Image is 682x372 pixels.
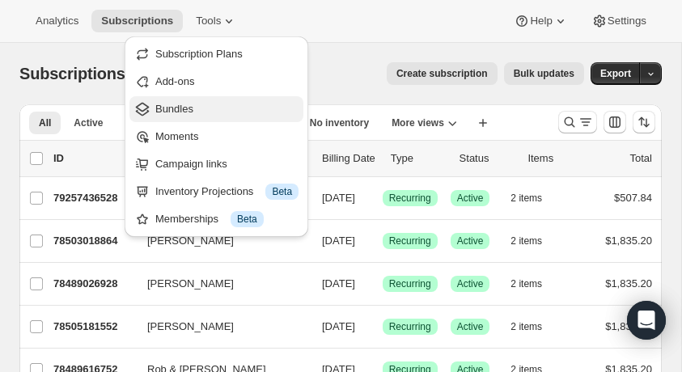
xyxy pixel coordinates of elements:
[155,75,194,87] span: Add-ons
[504,10,578,32] button: Help
[310,116,369,129] span: No inventory
[457,320,484,333] span: Active
[322,235,355,247] span: [DATE]
[155,211,299,227] div: Memberships
[129,96,303,122] button: Bundles
[196,15,221,27] span: Tools
[510,315,560,338] button: 2 items
[272,185,292,198] span: Beta
[26,10,88,32] button: Analytics
[630,150,652,167] p: Total
[510,235,542,247] span: 2 items
[527,150,583,167] div: Items
[389,235,431,247] span: Recurring
[600,67,631,80] span: Export
[53,233,134,249] p: 78503018864
[322,150,378,167] p: Billing Date
[470,112,496,134] button: Create new view
[457,277,484,290] span: Active
[155,103,193,115] span: Bundles
[582,10,656,32] button: Settings
[74,116,103,129] span: Active
[53,319,134,335] p: 78505181552
[387,62,498,85] button: Create subscription
[129,69,303,95] button: Add-ons
[389,192,431,205] span: Recurring
[504,62,584,85] button: Bulk updates
[138,271,299,297] button: [PERSON_NAME]
[155,48,243,60] span: Subscription Plans
[129,41,303,67] button: Subscription Plans
[510,192,542,205] span: 2 items
[53,276,134,292] p: 78489026928
[36,15,78,27] span: Analytics
[591,62,641,85] button: Export
[382,112,467,134] button: More views
[322,192,355,204] span: [DATE]
[510,277,542,290] span: 2 items
[155,130,198,142] span: Moments
[39,116,51,129] span: All
[396,67,488,80] span: Create subscription
[322,320,355,332] span: [DATE]
[510,230,560,252] button: 2 items
[53,150,134,167] p: ID
[53,315,652,338] div: 78505181552[PERSON_NAME][DATE]SuccessRecurringSuccessActive2 items$1,835.20
[322,277,355,290] span: [DATE]
[101,15,173,27] span: Subscriptions
[147,276,234,292] span: [PERSON_NAME]
[510,273,560,295] button: 2 items
[129,151,303,177] button: Campaign links
[558,111,597,133] button: Search and filter results
[633,111,655,133] button: Sort the results
[147,319,234,335] span: [PERSON_NAME]
[605,320,652,332] span: $1,835.20
[53,273,652,295] div: 78489026928[PERSON_NAME][DATE]SuccessRecurringSuccessActive2 items$1,835.20
[510,187,560,209] button: 2 items
[186,10,247,32] button: Tools
[514,67,574,80] span: Bulk updates
[53,150,652,167] div: IDCustomerBilling DateTypeStatusItemsTotal
[457,192,484,205] span: Active
[510,320,542,333] span: 2 items
[608,15,646,27] span: Settings
[389,277,431,290] span: Recurring
[460,150,515,167] p: Status
[605,235,652,247] span: $1,835.20
[138,314,299,340] button: [PERSON_NAME]
[129,124,303,150] button: Moments
[155,158,227,170] span: Campaign links
[457,235,484,247] span: Active
[614,192,652,204] span: $507.84
[604,111,626,133] button: Customize table column order and visibility
[392,116,444,129] span: More views
[53,190,134,206] p: 79257436528
[53,187,652,209] div: 79257436528[PERSON_NAME][DATE]SuccessRecurringSuccessActive2 items$507.84
[389,320,431,333] span: Recurring
[91,10,183,32] button: Subscriptions
[391,150,447,167] div: Type
[605,277,652,290] span: $1,835.20
[237,213,257,226] span: Beta
[129,179,303,205] button: Inventory Projections
[129,206,303,232] button: Memberships
[155,184,299,200] div: Inventory Projections
[53,230,652,252] div: 78503018864[PERSON_NAME][DATE]SuccessRecurringSuccessActive2 items$1,835.20
[627,301,666,340] div: Open Intercom Messenger
[530,15,552,27] span: Help
[19,65,125,82] span: Subscriptions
